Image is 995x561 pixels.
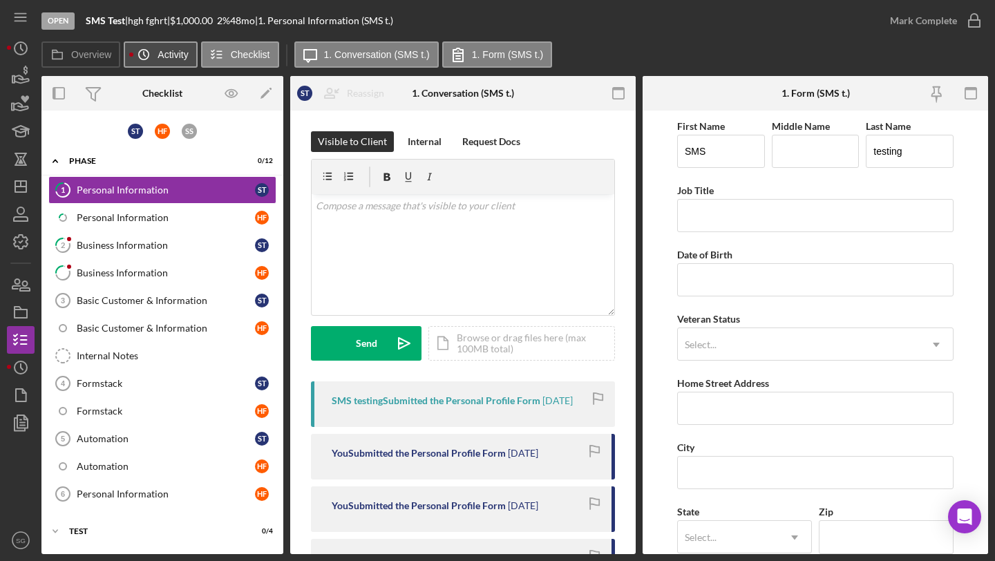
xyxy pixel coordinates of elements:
[48,176,276,204] a: 1Personal InformationSt
[48,259,276,287] a: Business Informationhf
[948,500,981,533] div: Open Intercom Messenger
[472,49,543,60] label: 1. Form (SMS t.)
[255,432,269,446] div: S t
[77,406,255,417] div: Formstack
[170,15,217,26] div: $1,000.00
[332,448,506,459] div: You Submitted the Personal Profile Form
[48,397,276,425] a: Formstackhf
[462,131,520,152] div: Request Docs
[677,120,725,132] label: First Name
[41,41,120,68] button: Overview
[124,41,197,68] button: Activity
[508,500,538,511] time: 2024-07-25 06:13
[255,404,269,418] div: h f
[356,326,377,361] div: Send
[77,488,255,500] div: Personal Information
[61,435,65,443] tspan: 5
[318,131,387,152] div: Visible to Client
[86,15,125,26] b: SMS Test
[412,88,514,99] div: 1. Conversation (SMS t.)
[142,88,182,99] div: Checklist
[77,433,255,444] div: Automation
[48,453,276,480] a: Automationhf
[182,124,197,139] div: s s
[77,240,255,251] div: Business Information
[677,184,714,196] label: Job Title
[77,461,255,472] div: Automation
[86,15,128,26] div: |
[347,79,384,107] div: Reassign
[48,287,276,314] a: 3Basic Customer & InformationSt
[866,120,911,132] label: Last Name
[77,378,255,389] div: Formstack
[255,238,269,252] div: S t
[332,500,506,511] div: You Submitted the Personal Profile Form
[290,79,398,107] button: StReassign
[677,249,732,260] label: Date of Birth
[294,41,439,68] button: 1. Conversation (SMS t.)
[255,377,269,390] div: S t
[442,41,552,68] button: 1. Form (SMS t.)
[311,326,421,361] button: Send
[77,350,276,361] div: Internal Notes
[890,7,957,35] div: Mark Complete
[332,395,540,406] div: SMS testing Submitted the Personal Profile Form
[255,487,269,501] div: h f
[876,7,988,35] button: Mark Complete
[230,15,255,26] div: 48 mo
[48,425,276,453] a: 5AutomationSt
[71,49,111,60] label: Overview
[297,86,312,101] div: S t
[324,49,430,60] label: 1. Conversation (SMS t.)
[77,212,255,223] div: Personal Information
[77,323,255,334] div: Basic Customer & Information
[255,321,269,335] div: h f
[685,532,717,543] div: Select...
[48,231,276,259] a: 2Business InformationSt
[61,379,66,388] tspan: 4
[401,131,448,152] button: Internal
[685,339,717,350] div: Select...
[231,49,270,60] label: Checklist
[69,157,238,165] div: Phase
[819,506,833,517] label: Zip
[77,295,255,306] div: Basic Customer & Information
[542,395,573,406] time: 2024-11-20 06:02
[155,124,170,139] div: h f
[7,526,35,554] button: SG
[48,480,276,508] a: 6Personal Informationhf
[508,448,538,459] time: 2024-07-25 06:14
[772,120,830,132] label: Middle Name
[255,459,269,473] div: h f
[48,370,276,397] a: 4FormstackSt
[781,88,850,99] div: 1. Form (SMS t.)
[255,183,269,197] div: S t
[217,15,230,26] div: 2 %
[48,314,276,342] a: Basic Customer & Informationhf
[201,41,279,68] button: Checklist
[255,15,393,26] div: | 1. Personal Information (SMS t.)
[16,537,26,544] text: SG
[408,131,442,152] div: Internal
[48,204,276,231] a: Personal Informationhf
[248,527,273,535] div: 0 / 4
[128,15,170,26] div: hgh fghrt |
[248,157,273,165] div: 0 / 12
[61,240,65,249] tspan: 2
[48,342,276,370] a: Internal Notes
[455,131,527,152] button: Request Docs
[41,12,75,30] div: Open
[677,377,769,389] label: Home Street Address
[677,441,694,453] label: City
[158,49,188,60] label: Activity
[61,490,65,498] tspan: 6
[61,185,65,194] tspan: 1
[255,294,269,307] div: S t
[61,296,65,305] tspan: 3
[77,184,255,196] div: Personal Information
[77,267,255,278] div: Business Information
[128,124,143,139] div: S t
[311,131,394,152] button: Visible to Client
[255,211,269,225] div: h f
[69,527,238,535] div: Test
